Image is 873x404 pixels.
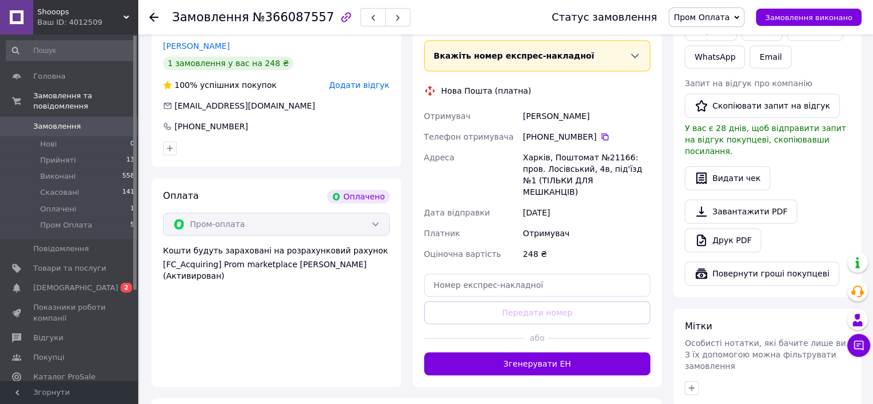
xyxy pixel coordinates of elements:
span: Повідомлення [33,244,89,254]
div: [PHONE_NUMBER] [173,121,249,132]
span: 2 [121,283,132,293]
span: Покупці [33,352,64,363]
span: Оплачені [40,204,76,214]
span: [EMAIL_ADDRESS][DOMAIN_NAME] [174,101,315,110]
span: Замовлення [172,10,249,24]
span: Головна [33,71,65,82]
div: [PERSON_NAME] [521,106,653,126]
a: Друк PDF [685,228,761,252]
span: 13 [126,155,134,166]
span: Телефон отримувача [424,132,514,141]
span: Каталог ProSale [33,372,95,382]
span: Оплата [163,190,199,201]
span: №366087557 [253,10,334,24]
span: [DEMOGRAPHIC_DATA] [33,283,118,293]
span: Відгуки [33,333,63,343]
span: Скасовані [40,187,79,198]
button: Видати чек [685,166,770,190]
div: Нова Пошта (платна) [439,85,534,97]
div: Ваш ID: 4012509 [37,17,138,28]
a: WhatsApp [685,45,745,68]
button: Повернути гроші покупцеві [685,261,839,286]
span: Пром Оплата [674,13,730,22]
span: Адреса [424,153,455,162]
button: Згенерувати ЕН [424,352,651,375]
button: Email [750,45,791,68]
span: Запит на відгук про компанію [685,79,812,88]
span: У вас є 28 днів, щоб відправити запит на відгук покупцеві, скопіювавши посилання. [685,124,846,156]
div: Повернутися назад [149,11,158,23]
span: 141 [122,187,134,198]
div: успішних покупок [163,79,277,91]
span: Пром Оплата [40,220,92,230]
div: Кошти будуть зараховані на розрахунковий рахунок [163,245,390,282]
a: Завантажити PDF [685,199,797,224]
div: Статус замовлення [552,11,657,23]
span: Оціночна вартість [424,249,501,259]
div: 248 ₴ [521,244,653,264]
span: Мітки [685,321,712,332]
span: 100% [174,80,197,90]
span: Особисті нотатки, які бачите лише ви. З їх допомогою можна фільтрувати замовлення [685,338,848,371]
span: Товари та послуги [33,263,106,274]
button: Замовлення виконано [756,9,862,26]
a: [PERSON_NAME] [163,41,230,51]
div: Оплачено [327,190,389,203]
span: Замовлення та повідомлення [33,91,138,111]
span: Додати відгук [329,80,389,90]
span: Замовлення [33,121,81,132]
span: Прийняті [40,155,76,166]
span: Shooops [37,7,123,17]
div: [FC_Acquiring] Prom marketplace [PERSON_NAME] (Активирован) [163,259,390,282]
span: Показники роботи компанії [33,302,106,323]
span: 558 [122,171,134,182]
input: Пошук [6,40,135,61]
div: Отримувач [521,223,653,244]
button: Чат з покупцем [847,334,870,357]
button: Скопіювати запит на відгук [685,94,840,118]
span: 1 [130,204,134,214]
span: Замовлення виконано [765,13,852,22]
span: Платник [424,229,460,238]
div: 1 замовлення у вас на 248 ₴ [163,56,293,70]
span: Дата відправки [424,208,490,217]
span: Нові [40,139,57,149]
div: [PHONE_NUMBER] [523,131,650,143]
span: Виконані [40,171,76,182]
span: або [526,332,548,344]
div: Харків, Поштомат №21166: пров. Лосівський, 4в, під'їзд №1 (ТІЛЬКИ ДЛЯ МЕШКАНЦІВ) [521,147,653,202]
input: Номер експрес-накладної [424,274,651,297]
span: Отримувач [424,111,471,121]
span: 0 [130,139,134,149]
div: [DATE] [521,202,653,223]
span: 5 [130,220,134,230]
span: Вкажіть номер експрес-накладної [434,51,595,60]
